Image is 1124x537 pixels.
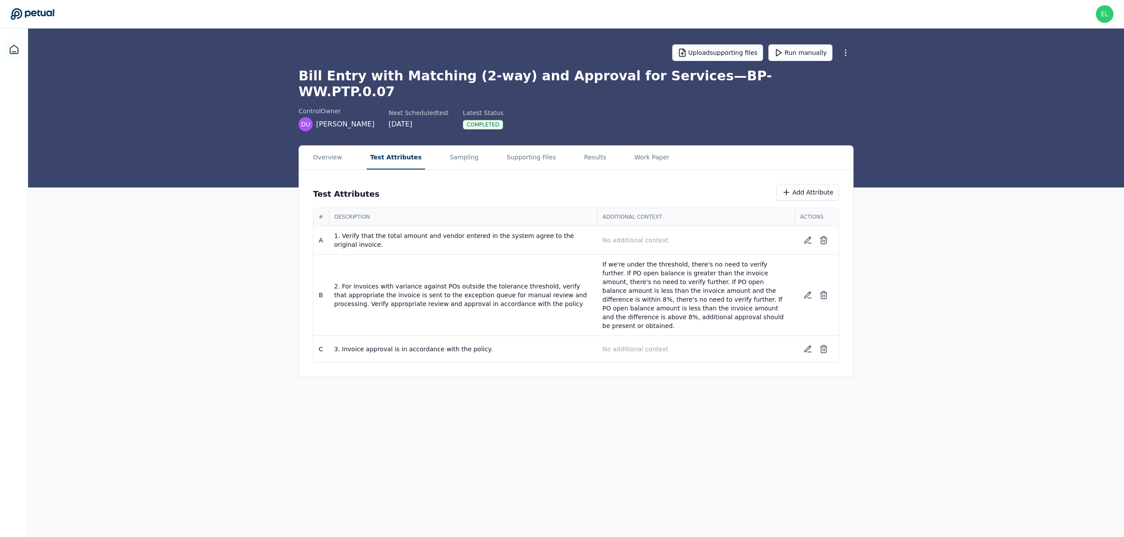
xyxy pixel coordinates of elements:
button: Edit test attribute [800,287,816,303]
button: Overview [310,146,346,169]
button: Delete test attribute [816,287,832,303]
button: Edit test attribute [800,341,816,357]
span: Description [335,213,592,220]
span: Actions [800,213,834,220]
button: Supporting Files [503,146,559,169]
button: Delete test attribute [816,341,832,357]
button: Add Attribute [776,184,839,201]
button: Edit test attribute [800,232,816,248]
h1: Bill Entry with Matching (2-way) and Approval for Services — BP-WW.PTP.0.07 [299,68,854,100]
div: Next Scheduled test [389,108,449,117]
div: control Owner [299,107,375,115]
div: [DATE] [389,119,449,130]
span: # [319,213,324,220]
span: Additional Context [603,213,789,220]
div: Latest Status [463,108,503,117]
a: Go to Dashboard [11,8,54,20]
h3: Test Attributes [313,188,379,200]
button: More Options [838,45,854,61]
p: 2. For invoices with variance against POs outside the tolerance threshold, verify that appropriat... [334,282,592,308]
span: DU [301,120,310,129]
button: Sampling [446,146,482,169]
button: Uploadsupporting files [672,44,764,61]
span: [PERSON_NAME] [316,119,375,130]
p: 3. Invoice approval is in accordance with the policy. [334,345,592,353]
td: B [313,255,329,336]
a: Dashboard [4,39,25,60]
button: Delete test attribute [816,232,832,248]
button: Run manually [768,44,832,61]
td: C [313,336,329,363]
button: Test Attributes [367,146,425,169]
button: Work Paper [631,146,673,169]
p: 1. Verify that the total amount and vendor entered in the system agree to the original invoice. [334,231,592,249]
p: No additional context [602,236,789,245]
img: eliot+customer@petual.ai [1096,5,1113,23]
button: Results [580,146,610,169]
p: No additional context [602,345,789,353]
p: If we're under the threshold, there's no need to verify further. If PO open balance is greater th... [602,260,789,330]
div: Completed [463,120,503,130]
td: A [313,226,329,255]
